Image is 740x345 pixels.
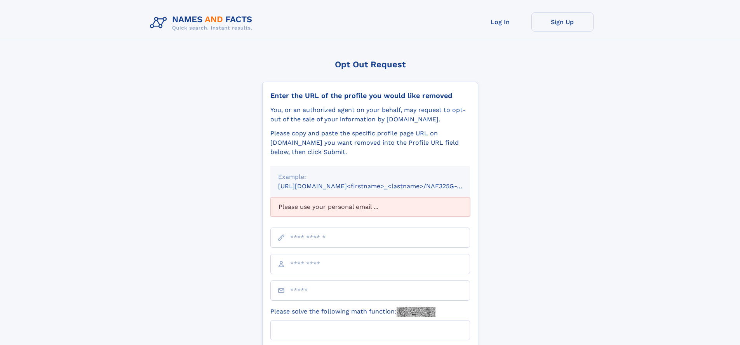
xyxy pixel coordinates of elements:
label: Please solve the following math function: [270,307,435,317]
img: Logo Names and Facts [147,12,259,33]
small: [URL][DOMAIN_NAME]<firstname>_<lastname>/NAF325G-xxxxxxxx [278,182,485,190]
div: Enter the URL of the profile you would like removed [270,91,470,100]
div: Please use your personal email ... [270,197,470,217]
div: Opt Out Request [262,60,478,69]
a: Log In [469,12,531,32]
div: Example: [278,172,462,182]
a: Sign Up [531,12,594,32]
div: You, or an authorized agent on your behalf, may request to opt-out of the sale of your informatio... [270,105,470,124]
div: Please copy and paste the specific profile page URL on [DOMAIN_NAME] you want removed into the Pr... [270,129,470,157]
